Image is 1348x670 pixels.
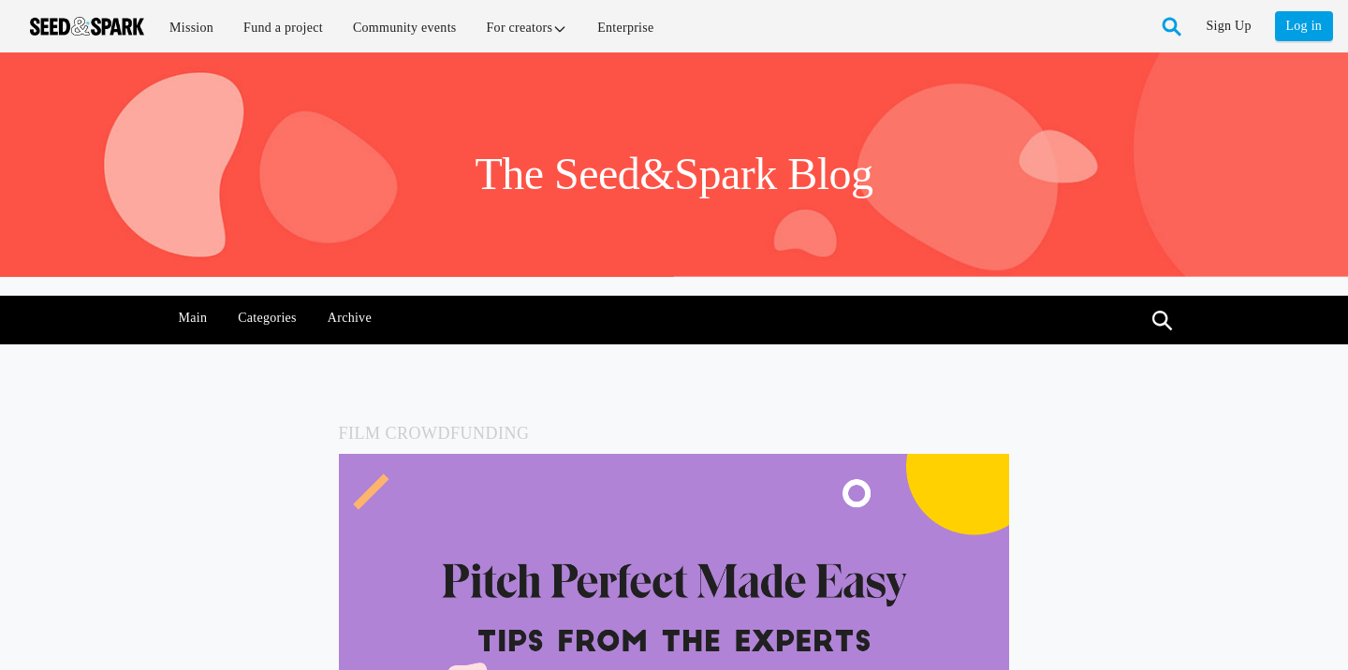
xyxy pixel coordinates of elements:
a: Mission [156,7,227,48]
a: Categories [228,296,307,341]
a: Archive [317,296,381,341]
a: Log in [1275,11,1333,41]
a: Sign Up [1207,11,1252,41]
h5: Film Crowdfunding [339,419,1010,447]
a: Enterprise [584,7,667,48]
h1: The Seed&Spark Blog [475,146,872,202]
a: Main [168,296,217,341]
img: Seed amp; Spark [30,17,144,36]
a: Fund a project [230,7,336,48]
a: Community events [340,7,470,48]
a: For creators [474,7,581,48]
